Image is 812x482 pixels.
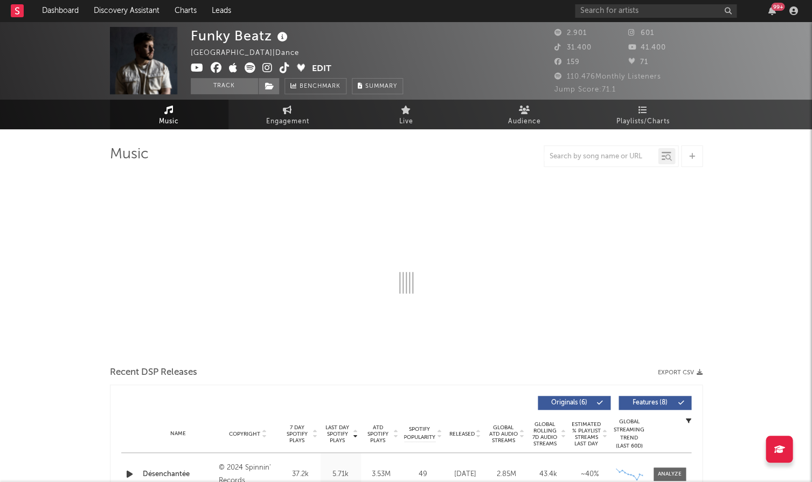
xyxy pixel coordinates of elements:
[364,469,399,480] div: 3.53M
[628,59,648,66] span: 71
[323,469,358,480] div: 5.71k
[466,100,584,129] a: Audience
[530,469,566,480] div: 43.4k
[572,421,601,447] span: Estimated % Playlist Streams Last Day
[143,430,213,438] div: Name
[554,30,587,37] span: 2.901
[626,400,675,406] span: Features ( 8 )
[404,469,442,480] div: 49
[228,100,347,129] a: Engagement
[347,100,466,129] a: Live
[613,418,646,450] div: Global Streaming Trend (Last 60D)
[312,62,331,76] button: Edit
[554,86,616,93] span: Jump Score: 71.1
[554,73,661,80] span: 110.476 Monthly Listeners
[159,115,179,128] span: Music
[619,396,691,410] button: Features(8)
[191,27,290,45] div: Funky Beatz
[489,469,525,480] div: 2.85M
[554,44,592,51] span: 31.400
[508,115,541,128] span: Audience
[266,115,309,128] span: Engagement
[447,469,483,480] div: [DATE]
[449,431,475,437] span: Released
[538,396,610,410] button: Originals(6)
[191,78,258,94] button: Track
[616,115,670,128] span: Playlists/Charts
[191,47,311,60] div: [GEOGRAPHIC_DATA] | Dance
[572,469,608,480] div: ~ 40 %
[300,80,341,93] span: Benchmark
[365,83,397,89] span: Summary
[489,424,518,444] span: Global ATD Audio Streams
[575,4,737,18] input: Search for artists
[323,424,352,444] span: Last Day Spotify Plays
[554,59,580,66] span: 159
[628,44,666,51] span: 41.400
[530,421,560,447] span: Global Rolling 7D Audio Streams
[364,424,392,444] span: ATD Spotify Plays
[628,30,654,37] span: 601
[404,425,435,442] span: Spotify Popularity
[110,366,197,379] span: Recent DSP Releases
[283,424,311,444] span: 7 Day Spotify Plays
[544,152,658,161] input: Search by song name or URL
[584,100,703,129] a: Playlists/Charts
[110,100,228,129] a: Music
[284,78,346,94] a: Benchmark
[283,469,318,480] div: 37.2k
[352,78,403,94] button: Summary
[771,3,785,11] div: 99 +
[229,431,260,437] span: Copyright
[768,6,775,15] button: 99+
[143,469,213,480] a: Désenchantée
[545,400,594,406] span: Originals ( 6 )
[658,369,703,376] button: Export CSV
[399,115,413,128] span: Live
